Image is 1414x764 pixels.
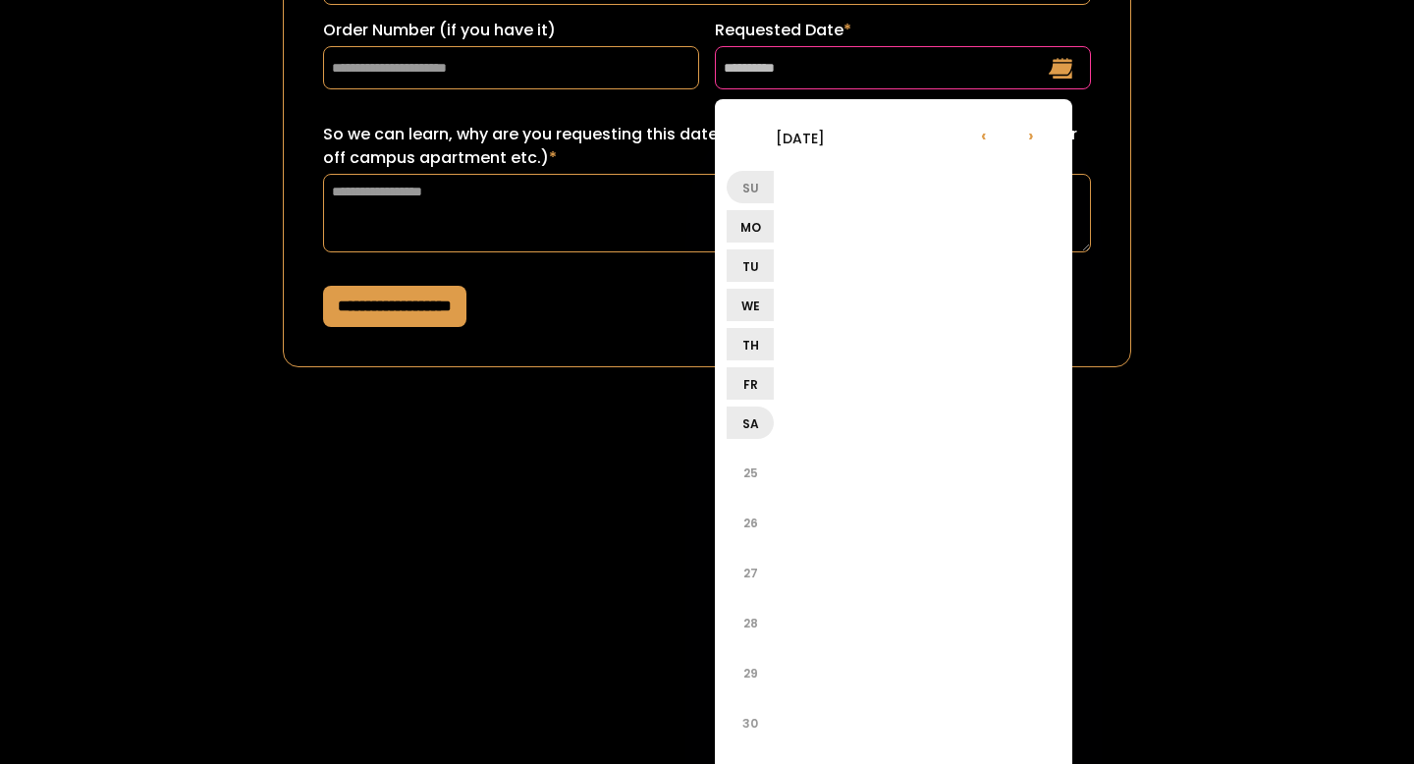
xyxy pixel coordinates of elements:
li: 29 [727,649,774,696]
li: We [727,289,774,321]
label: So we can learn, why are you requesting this date? (ex: sorority recruitment, lease turn over for... [323,123,1091,170]
li: 27 [727,549,774,596]
li: Su [727,171,774,203]
li: ‹ [960,111,1007,158]
li: Tu [727,249,774,282]
label: Order Number (if you have it) [323,19,699,42]
label: Requested Date [715,19,1091,42]
li: [DATE] [727,114,874,161]
li: › [1007,111,1055,158]
li: Sa [727,407,774,439]
li: Th [727,328,774,360]
li: Mo [727,210,774,243]
li: Fr [727,367,774,400]
li: 26 [727,499,774,546]
li: 28 [727,599,774,646]
li: 30 [727,699,774,746]
li: 25 [727,449,774,496]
